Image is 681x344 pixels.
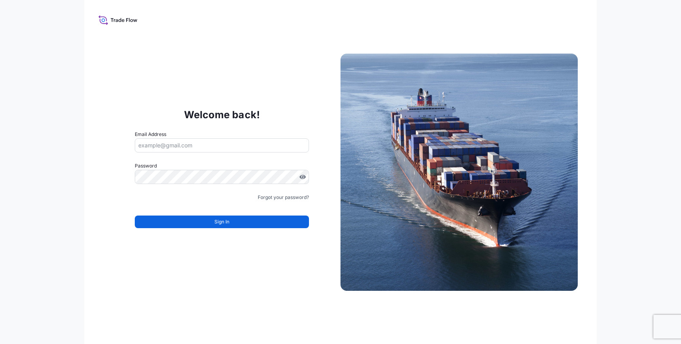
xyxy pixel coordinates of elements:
[135,162,309,170] label: Password
[135,130,166,138] label: Email Address
[184,108,260,121] p: Welcome back!
[214,218,229,226] span: Sign In
[258,193,309,201] a: Forgot your password?
[135,216,309,228] button: Sign In
[340,54,578,291] img: Ship illustration
[135,138,309,152] input: example@gmail.com
[300,174,306,180] button: Show password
